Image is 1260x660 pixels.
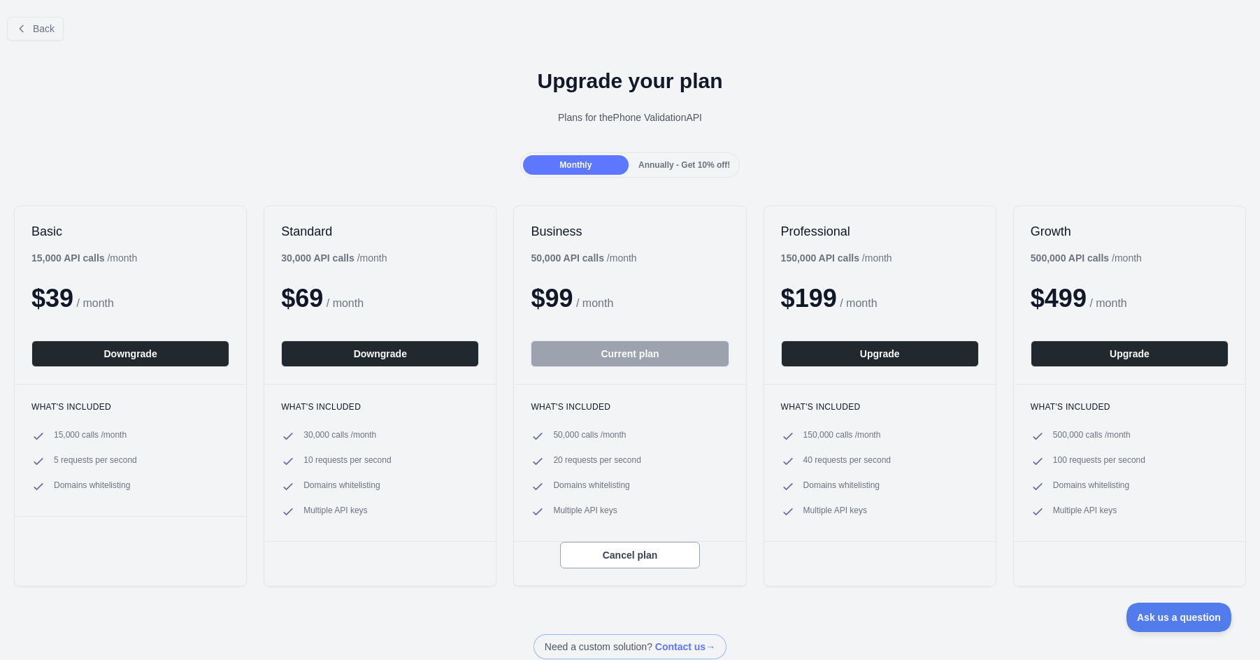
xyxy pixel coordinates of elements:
b: 50,000 API calls [531,252,604,264]
b: 150,000 API calls [781,252,859,264]
h2: Standard [281,223,479,240]
iframe: Toggle Customer Support [1126,603,1232,632]
h2: Professional [781,223,979,240]
h2: Business [531,223,729,240]
div: / month [531,251,636,265]
div: / month [781,251,892,265]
